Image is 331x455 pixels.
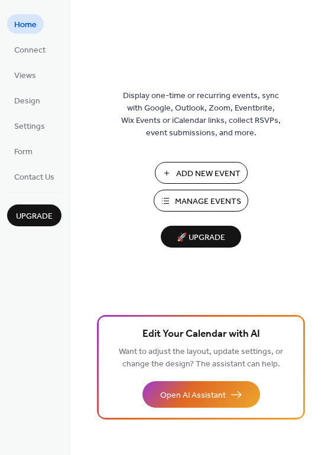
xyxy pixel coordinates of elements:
[7,167,61,186] a: Contact Us
[160,389,226,402] span: Open AI Assistant
[175,196,241,208] span: Manage Events
[14,19,37,31] span: Home
[155,162,248,184] button: Add New Event
[119,344,283,372] span: Want to adjust the layout, update settings, or change the design? The assistant can help.
[142,326,260,343] span: Edit Your Calendar with AI
[7,116,52,135] a: Settings
[161,226,241,248] button: 🚀 Upgrade
[14,171,54,184] span: Contact Us
[7,40,53,59] a: Connect
[14,44,46,57] span: Connect
[7,204,61,226] button: Upgrade
[7,141,40,161] a: Form
[14,95,40,108] span: Design
[176,168,241,180] span: Add New Event
[7,90,47,110] a: Design
[14,121,45,133] span: Settings
[14,146,33,158] span: Form
[142,381,260,408] button: Open AI Assistant
[7,14,44,34] a: Home
[154,190,248,212] button: Manage Events
[168,230,234,246] span: 🚀 Upgrade
[121,90,281,139] span: Display one-time or recurring events, sync with Google, Outlook, Zoom, Eventbrite, Wix Events or ...
[7,65,43,84] a: Views
[16,210,53,223] span: Upgrade
[14,70,36,82] span: Views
